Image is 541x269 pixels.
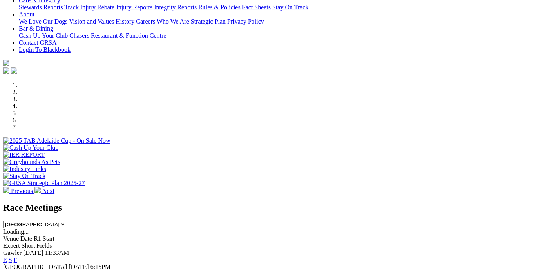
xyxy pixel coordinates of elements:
[20,235,32,242] span: Date
[116,4,152,11] a: Injury Reports
[9,256,12,263] a: S
[198,4,241,11] a: Rules & Policies
[19,4,63,11] a: Stewards Reports
[22,242,35,249] span: Short
[3,187,9,193] img: chevron-left-pager-white.svg
[11,67,17,74] img: twitter.svg
[242,4,271,11] a: Fact Sheets
[34,235,54,242] span: R1 Start
[14,256,17,263] a: F
[3,158,60,165] img: Greyhounds As Pets
[272,4,308,11] a: Stay On Track
[19,4,538,11] div: Care & Integrity
[19,46,71,53] a: Login To Blackbook
[116,18,134,25] a: History
[69,18,114,25] a: Vision and Values
[157,18,189,25] a: Who We Are
[19,32,68,39] a: Cash Up Your Club
[19,11,34,18] a: About
[3,173,45,180] img: Stay On Track
[42,187,54,194] span: Next
[19,39,56,46] a: Contact GRSA
[3,165,46,173] img: Industry Links
[3,180,85,187] img: GRSA Strategic Plan 2025-27
[11,187,33,194] span: Previous
[3,67,9,74] img: facebook.svg
[3,242,20,249] span: Expert
[34,187,41,193] img: chevron-right-pager-white.svg
[3,187,34,194] a: Previous
[34,187,54,194] a: Next
[69,32,166,39] a: Chasers Restaurant & Function Centre
[136,18,155,25] a: Careers
[3,151,45,158] img: IER REPORT
[36,242,52,249] span: Fields
[3,249,22,256] span: Gawler
[23,249,43,256] span: [DATE]
[64,4,114,11] a: Track Injury Rebate
[3,202,538,213] h2: Race Meetings
[3,60,9,66] img: logo-grsa-white.png
[3,256,7,263] a: E
[3,137,110,144] img: 2025 TAB Adelaide Cup - On Sale Now
[191,18,226,25] a: Strategic Plan
[19,18,67,25] a: We Love Our Dogs
[3,235,19,242] span: Venue
[3,228,29,235] span: Loading...
[227,18,264,25] a: Privacy Policy
[3,144,58,151] img: Cash Up Your Club
[19,32,538,39] div: Bar & Dining
[45,249,69,256] span: 11:33AM
[154,4,197,11] a: Integrity Reports
[19,18,538,25] div: About
[19,25,53,32] a: Bar & Dining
